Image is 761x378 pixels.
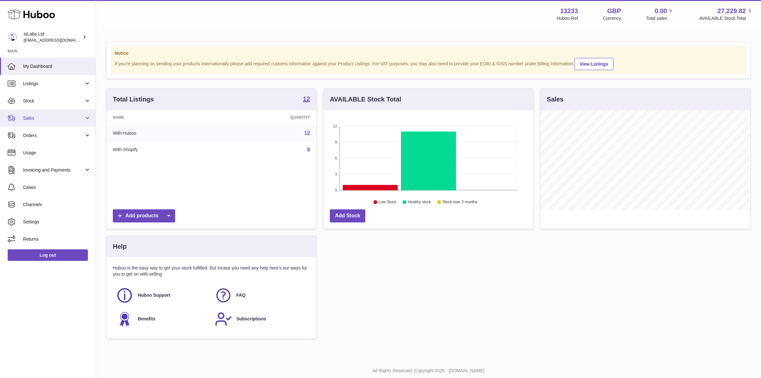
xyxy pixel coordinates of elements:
[408,200,431,205] text: Healthy stock
[8,249,88,261] a: Log out
[215,287,307,304] a: FAQ
[335,140,337,144] text: 9
[116,310,208,328] a: Benefits
[718,7,746,15] span: 27,229.82
[646,15,674,21] span: Total sales
[646,7,674,21] a: 0.00 Total sales
[113,209,175,222] a: Add products
[23,98,84,104] span: Stock
[23,219,91,225] span: Settings
[113,242,127,251] h3: Help
[237,292,246,298] span: FAQ
[138,292,170,298] span: Huboo Support
[8,32,17,42] img: info@iulabs.co
[113,95,154,104] h3: Total Listings
[24,31,81,43] div: iüLabs Ltd
[24,37,94,43] span: [EMAIL_ADDRESS][DOMAIN_NAME]
[330,95,401,104] h3: AVAILABLE Stock Total
[574,58,614,70] a: View Listings
[23,167,84,173] span: Invoicing and Payments
[303,96,310,102] strong: 12
[23,236,91,242] span: Returns
[699,7,753,21] a: 27,229.82 AVAILABLE Stock Total
[379,200,397,205] text: Low Stock
[335,172,337,176] text: 3
[560,7,578,15] strong: 13233
[699,15,753,21] span: AVAILABLE Stock Total
[115,50,742,56] strong: Notice
[215,310,307,328] a: Subscriptions
[330,209,365,222] a: Add Stock
[335,188,337,192] text: 0
[23,133,84,139] span: Orders
[101,368,756,374] p: All Rights Reserved. Copyright 2025 - [DOMAIN_NAME]
[23,115,84,121] span: Sales
[138,316,155,322] span: Benefits
[655,7,667,15] span: 0.00
[113,265,310,277] p: Huboo is the easy way to get your stock fulfilled. But incase you need any help here's our ways f...
[607,7,621,15] strong: GBP
[303,96,310,103] a: 12
[237,316,266,322] span: Subscriptions
[335,156,337,160] text: 6
[23,150,91,156] span: Usage
[116,287,208,304] a: Huboo Support
[442,200,477,205] text: Stock over 2 months
[23,81,84,87] span: Listings
[603,15,621,21] div: Currency
[106,141,220,158] td: With Shopify
[106,125,220,141] td: With Huboo
[23,202,91,208] span: Channels
[547,95,563,104] h3: Sales
[557,15,578,21] div: Huboo Ref
[304,130,310,136] a: 12
[23,63,91,69] span: My Dashboard
[333,124,337,128] text: 12
[220,110,316,125] th: Quantity
[106,110,220,125] th: Name
[115,57,742,70] div: If you're planning on sending your products internationally please add required customs informati...
[23,184,91,190] span: Cases
[307,147,310,152] a: 8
